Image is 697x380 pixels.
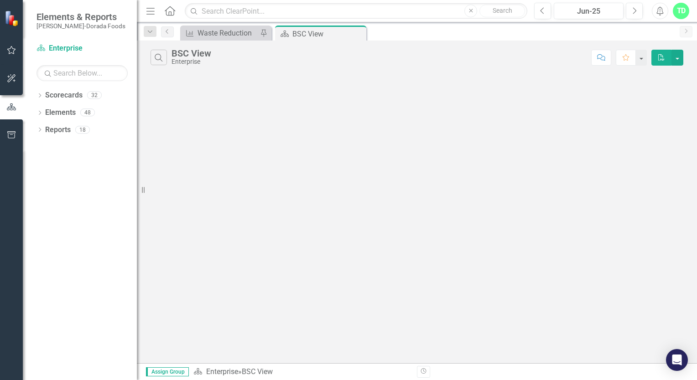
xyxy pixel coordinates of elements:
[36,43,128,54] a: Enterprise
[36,22,125,30] small: [PERSON_NAME]-Dorada Foods
[45,125,71,135] a: Reports
[87,92,102,99] div: 32
[146,367,189,376] span: Assign Group
[182,27,258,39] a: Waste Reduction
[554,3,624,19] button: Jun-25
[172,58,211,65] div: Enterprise
[80,109,95,117] div: 48
[5,10,21,26] img: ClearPoint Strategy
[206,367,238,376] a: Enterprise
[242,367,273,376] div: BSC View
[557,6,620,17] div: Jun-25
[45,90,83,101] a: Scorecards
[666,349,688,371] div: Open Intercom Messenger
[185,3,527,19] input: Search ClearPoint...
[172,48,211,58] div: BSC View
[292,28,364,40] div: BSC View
[673,3,689,19] button: TD
[193,367,410,377] div: »
[36,65,128,81] input: Search Below...
[493,7,512,14] span: Search
[75,126,90,134] div: 18
[45,108,76,118] a: Elements
[36,11,125,22] span: Elements & Reports
[198,27,258,39] div: Waste Reduction
[479,5,525,17] button: Search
